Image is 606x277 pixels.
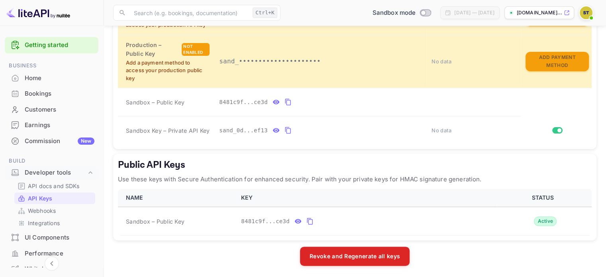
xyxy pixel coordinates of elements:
p: [DOMAIN_NAME]... [517,9,562,16]
div: UI Components [25,233,94,242]
a: Earnings [5,118,98,132]
input: Search (e.g. bookings, documentation) [129,5,249,21]
div: Integrations [14,217,95,229]
h5: Public API Keys [118,159,592,171]
span: sand_0d...ef13 [219,126,268,135]
a: Getting started [25,41,94,50]
div: Earnings [5,118,98,133]
button: Collapse navigation [45,256,59,271]
h6: Production – Public Key [126,41,180,58]
div: Commission [25,137,94,146]
span: Sandbox Key – Private API Key [126,127,210,134]
a: Whitelabel [5,261,98,276]
p: Integrations [28,219,60,227]
div: Switch to Production mode [369,8,434,18]
span: Sandbox – Public Key [126,217,184,226]
div: Developer tools [25,168,86,177]
div: [DATE] — [DATE] [454,9,494,16]
span: No data [431,127,451,134]
a: Customers [5,102,98,117]
div: Developer tools [5,166,98,180]
div: Earnings [25,121,94,130]
span: Sandbox – Public Key [126,98,184,106]
div: Bookings [25,89,94,98]
a: API docs and SDKs [18,182,92,190]
a: UI Components [5,230,98,245]
img: soufiane tiss [580,6,592,19]
div: Ctrl+K [253,8,277,18]
div: Webhooks [14,205,95,216]
th: KEY [236,189,497,207]
div: API Keys [14,193,95,204]
span: Build [5,157,98,165]
div: Active [534,216,557,226]
div: API docs and SDKs [14,180,95,192]
th: STATUS [497,189,592,207]
span: Business [5,61,98,70]
button: Add Payment Method [526,52,589,71]
a: Bookings [5,86,98,101]
button: Revoke and Regenerate all keys [300,247,410,266]
p: Add a payment method to access your production public key [126,59,210,83]
p: API Keys [28,194,52,202]
p: Webhooks [28,206,56,215]
img: LiteAPI logo [6,6,70,19]
table: public api keys table [118,189,592,236]
span: 8481c9f...ce3d [219,98,268,106]
a: Webhooks [18,206,92,215]
a: API Keys [18,194,92,202]
p: API docs and SDKs [28,182,80,190]
p: sand_••••••••••••••••••••• [219,57,422,66]
div: Whitelabel [25,265,94,274]
div: CommissionNew [5,134,98,149]
div: New [78,138,94,145]
div: Not enabled [182,43,210,56]
div: Bookings [5,86,98,102]
a: Integrations [18,219,92,227]
div: Performance [5,246,98,261]
span: Sandbox mode [373,8,416,18]
div: Getting started [5,37,98,53]
span: No data [431,58,451,65]
a: Home [5,71,98,85]
p: Use these keys with Secure Authentication for enhanced security. Pair with your private keys for ... [118,175,592,184]
th: NAME [118,189,236,207]
a: Performance [5,246,98,261]
a: CommissionNew [5,134,98,148]
div: Customers [25,105,94,114]
span: 8481c9f...ce3d [241,217,290,226]
div: Performance [25,249,94,258]
div: Home [25,74,94,83]
a: Add Payment Method [526,57,589,64]
div: Home [5,71,98,86]
div: UI Components [5,230,98,246]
